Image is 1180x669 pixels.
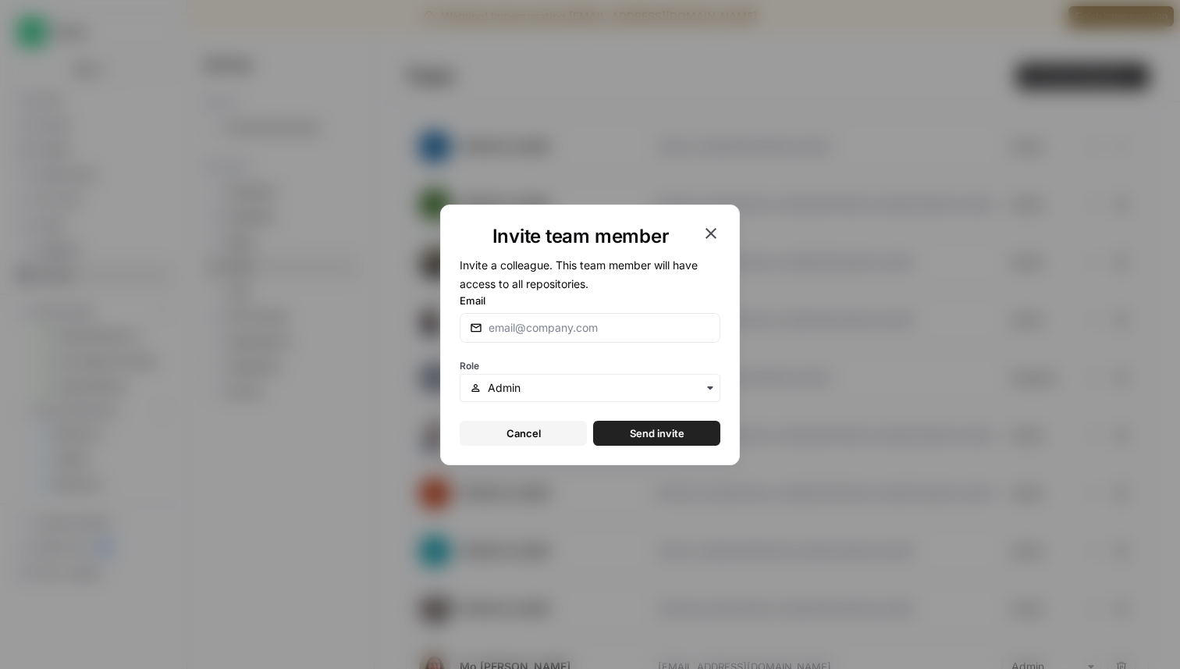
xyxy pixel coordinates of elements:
[460,360,479,372] span: Role
[460,258,698,290] span: Invite a colleague. This team member will have access to all repositories.
[489,320,710,336] input: email@company.com
[630,425,684,441] span: Send invite
[460,224,702,249] h1: Invite team member
[506,425,541,441] span: Cancel
[460,293,720,308] label: Email
[593,421,720,446] button: Send invite
[488,380,710,396] input: Admin
[460,421,587,446] button: Cancel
